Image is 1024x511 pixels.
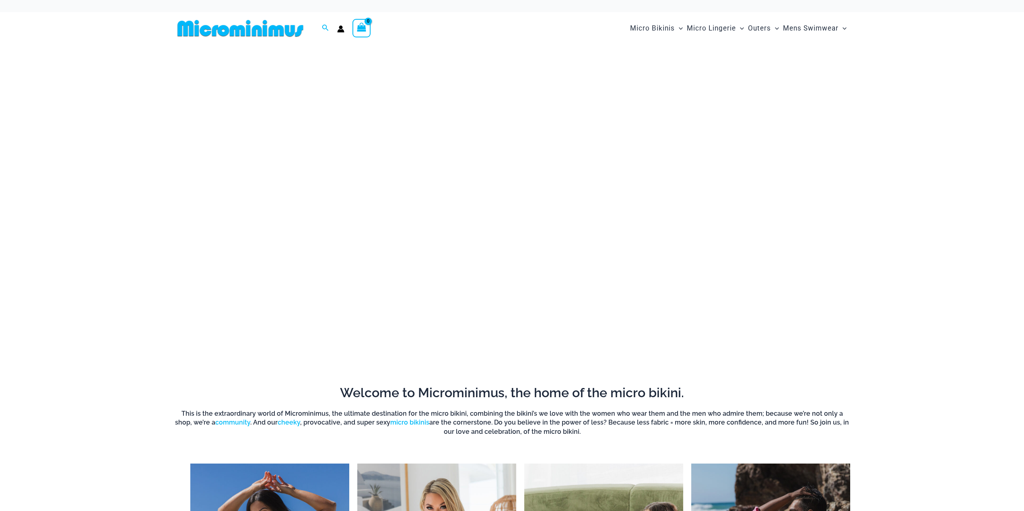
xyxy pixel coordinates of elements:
a: Micro LingerieMenu ToggleMenu Toggle [685,16,746,41]
a: Micro BikinisMenu ToggleMenu Toggle [628,16,685,41]
img: MM SHOP LOGO FLAT [174,19,307,37]
a: View Shopping Cart, empty [352,19,371,37]
span: Micro Bikinis [630,18,675,39]
span: Mens Swimwear [783,18,839,39]
h6: This is the extraordinary world of Microminimus, the ultimate destination for the micro bikini, c... [174,409,850,436]
a: Account icon link [337,25,344,33]
span: Outers [748,18,771,39]
a: Mens SwimwearMenu ToggleMenu Toggle [781,16,849,41]
span: Menu Toggle [771,18,779,39]
a: cheeky [278,419,300,426]
a: community [215,419,250,426]
span: Menu Toggle [736,18,744,39]
span: Menu Toggle [839,18,847,39]
nav: Site Navigation [627,15,850,42]
h2: Welcome to Microminimus, the home of the micro bikini. [174,384,850,401]
a: Search icon link [322,23,329,33]
span: Menu Toggle [675,18,683,39]
a: OutersMenu ToggleMenu Toggle [746,16,781,41]
a: micro bikinis [390,419,429,426]
span: Micro Lingerie [687,18,736,39]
